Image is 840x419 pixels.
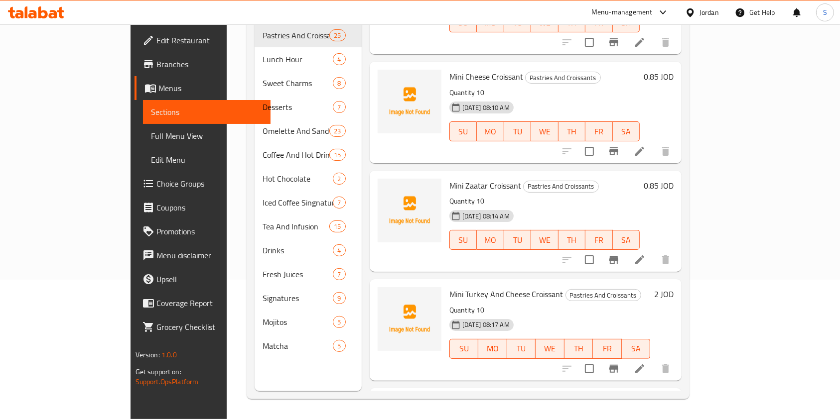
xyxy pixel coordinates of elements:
span: Promotions [156,225,263,237]
button: TU [504,121,532,141]
span: WE [540,341,560,356]
span: 25 [330,31,345,40]
span: Tea And Infusion [263,220,329,232]
div: Sweet Charms8 [255,71,361,95]
h6: 2 JOD [654,287,674,301]
div: Hot Chocolate2 [255,167,361,191]
div: items [329,29,345,41]
span: Mini Cheese Croissant [449,69,523,84]
button: delete [654,139,678,163]
span: Select to update [579,249,600,270]
button: WE [536,339,564,359]
div: Desserts7 [255,95,361,119]
span: 5 [333,317,345,327]
div: items [333,197,345,209]
span: Coupons [156,202,263,213]
div: items [333,268,345,280]
span: TU [508,233,528,247]
span: Full Menu View [151,130,263,142]
div: Pastries And Croissants [525,72,601,84]
button: WE [531,121,559,141]
div: items [333,173,345,185]
span: 1.0.0 [161,348,177,361]
a: Full Menu View [143,124,271,148]
span: Pastries And Croissants [526,72,600,84]
span: TU [508,15,528,30]
span: Mini Turkey And Cheese Croissant [449,287,563,302]
span: 23 [330,126,345,136]
a: Menu disclaimer [135,243,271,267]
span: SA [617,15,636,30]
div: items [333,244,345,256]
a: Branches [135,52,271,76]
span: SA [617,124,636,139]
a: Edit Restaurant [135,28,271,52]
div: Lunch Hour [263,53,333,65]
span: TU [511,341,532,356]
a: Support.OpsPlatform [136,375,199,388]
nav: Menu sections [255,19,361,362]
span: SA [626,341,647,356]
span: Desserts [263,101,333,113]
button: Branch-specific-item [602,357,626,381]
div: Menu-management [591,6,653,18]
button: Branch-specific-item [602,30,626,54]
img: Mini Cheese Croissant [378,70,441,133]
div: Tea And Infusion15 [255,214,361,238]
span: 7 [333,198,345,208]
button: MO [477,230,504,250]
button: FR [585,121,613,141]
span: Menus [158,82,263,94]
p: Quantity 10 [449,87,640,99]
span: Upsell [156,273,263,285]
button: SU [449,339,478,359]
span: SU [454,233,473,247]
a: Edit menu item [634,36,646,48]
div: Drinks4 [255,238,361,262]
div: items [333,292,345,304]
button: delete [654,248,678,272]
a: Edit Menu [143,148,271,172]
span: Version: [136,348,160,361]
div: Coffee And Hot Drinks [263,149,329,161]
div: items [333,77,345,89]
div: items [333,101,345,113]
span: 5 [333,341,345,351]
button: SA [622,339,651,359]
button: SA [613,230,640,250]
span: Signatures [263,292,333,304]
p: Quantity 10 [449,304,651,316]
div: Pastries And Croissants [565,289,641,301]
span: Edit Menu [151,154,263,166]
span: Choice Groups [156,178,263,190]
button: delete [654,357,678,381]
span: TU [508,124,528,139]
span: Matcha [263,340,333,352]
span: MO [481,233,500,247]
button: SU [449,121,477,141]
span: FR [589,233,609,247]
a: Edit menu item [634,254,646,266]
span: TH [562,15,582,30]
div: Pastries And Croissants25 [255,23,361,47]
span: SU [454,15,473,30]
span: Branches [156,58,263,70]
span: 2 [333,174,345,184]
div: Mojitos [263,316,333,328]
span: Edit Restaurant [156,34,263,46]
button: delete [654,30,678,54]
span: TH [562,233,582,247]
div: Pastries And Croissants [263,29,329,41]
span: MO [482,341,503,356]
button: MO [478,339,507,359]
span: Select to update [579,141,600,162]
span: SU [454,124,473,139]
span: 7 [333,103,345,112]
button: TU [507,339,536,359]
span: 15 [330,150,345,160]
button: TH [559,121,586,141]
a: Grocery Checklist [135,315,271,339]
